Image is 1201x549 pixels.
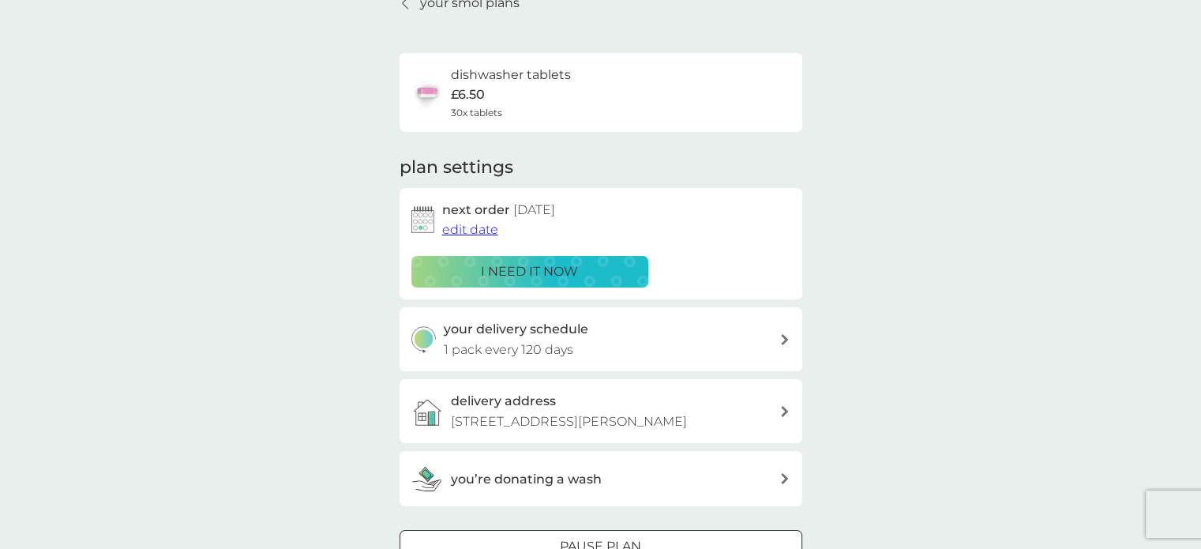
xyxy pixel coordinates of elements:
[411,77,443,108] img: dishwasher tablets
[444,319,588,340] h3: your delivery schedule
[411,256,648,288] button: i need it now
[451,412,687,432] p: [STREET_ADDRESS][PERSON_NAME]
[400,307,802,371] button: your delivery schedule1 pack every 120 days
[442,200,555,220] h2: next order
[451,105,502,120] span: 30x tablets
[444,340,573,360] p: 1 pack every 120 days
[400,451,802,506] button: you’re donating a wash
[481,261,578,282] p: i need it now
[442,220,498,240] button: edit date
[513,202,555,217] span: [DATE]
[451,391,556,412] h3: delivery address
[451,469,602,490] h3: you’re donating a wash
[400,379,802,443] a: delivery address[STREET_ADDRESS][PERSON_NAME]
[451,65,571,85] h6: dishwasher tablets
[442,222,498,237] span: edit date
[400,156,513,180] h2: plan settings
[451,85,485,105] p: £6.50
